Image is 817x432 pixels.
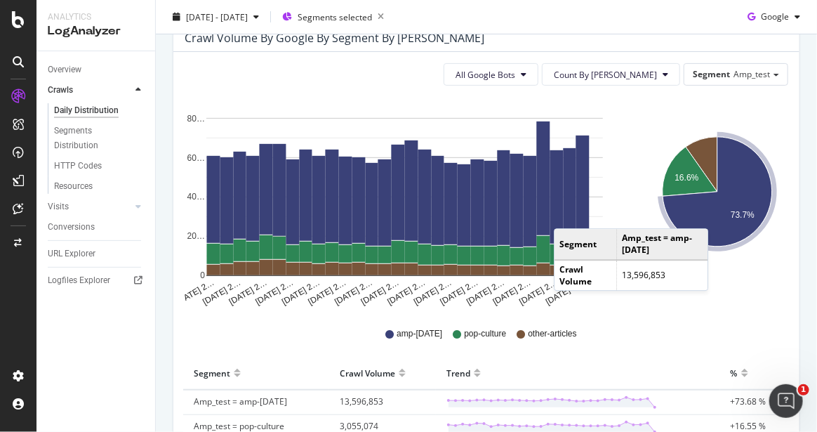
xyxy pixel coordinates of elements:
[542,63,680,86] button: Count By [PERSON_NAME]
[554,69,657,81] span: Count By Day
[48,83,73,98] div: Crawls
[340,395,383,407] span: 13,596,853
[340,362,395,384] div: Crawl Volume
[48,273,145,288] a: Logfiles Explorer
[617,260,708,290] td: 13,596,853
[464,328,506,340] span: pop-culture
[733,68,770,80] span: Amp_test
[187,232,205,242] text: 20…
[54,179,145,194] a: Resources
[554,230,616,260] td: Segment
[731,362,738,384] div: %
[194,395,287,407] span: Amp_test = amp-[DATE]
[693,68,730,80] span: Segment
[731,395,766,407] span: +73.68 %
[554,260,616,290] td: Crawl Volume
[48,273,110,288] div: Logfiles Explorer
[48,247,95,261] div: URL Explorer
[446,362,470,384] div: Trend
[48,63,81,77] div: Overview
[187,114,205,124] text: 80…
[397,328,442,340] span: amp-[DATE]
[54,103,119,118] div: Daily Distribution
[648,97,785,308] svg: A chart.
[48,220,95,235] div: Conversions
[48,199,131,214] a: Visits
[528,328,576,340] span: other-articles
[194,420,284,432] span: Amp_test = pop-culture
[54,103,145,118] a: Daily Distribution
[54,124,132,153] div: Segments Distribution
[731,211,755,221] text: 73.7%
[48,11,144,23] div: Analytics
[54,124,145,153] a: Segments Distribution
[731,420,766,432] span: +16.55 %
[185,97,625,308] svg: A chart.
[48,23,144,39] div: LogAnalyzer
[340,420,378,432] span: 3,055,074
[167,6,265,28] button: [DATE] - [DATE]
[187,192,205,202] text: 40…
[769,384,803,418] iframe: Intercom live chat
[54,159,145,174] a: HTTP Codes
[54,159,102,174] div: HTTP Codes
[187,153,205,163] text: 60…
[194,362,230,384] div: Segment
[277,6,390,28] button: Segments selected
[798,384,809,395] span: 1
[444,63,538,86] button: All Google Bots
[742,6,806,28] button: Google
[200,271,205,281] text: 0
[48,83,131,98] a: Crawls
[48,220,145,235] a: Conversions
[761,11,789,22] span: Google
[298,11,372,22] span: Segments selected
[186,11,248,22] span: [DATE] - [DATE]
[617,230,708,260] td: Amp_test = amp-[DATE]
[185,31,484,45] div: Crawl Volume by google by Segment by [PERSON_NAME]
[54,179,93,194] div: Resources
[456,69,515,81] span: All Google Bots
[675,173,698,183] text: 16.6%
[48,63,145,77] a: Overview
[48,199,69,214] div: Visits
[48,247,145,261] a: URL Explorer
